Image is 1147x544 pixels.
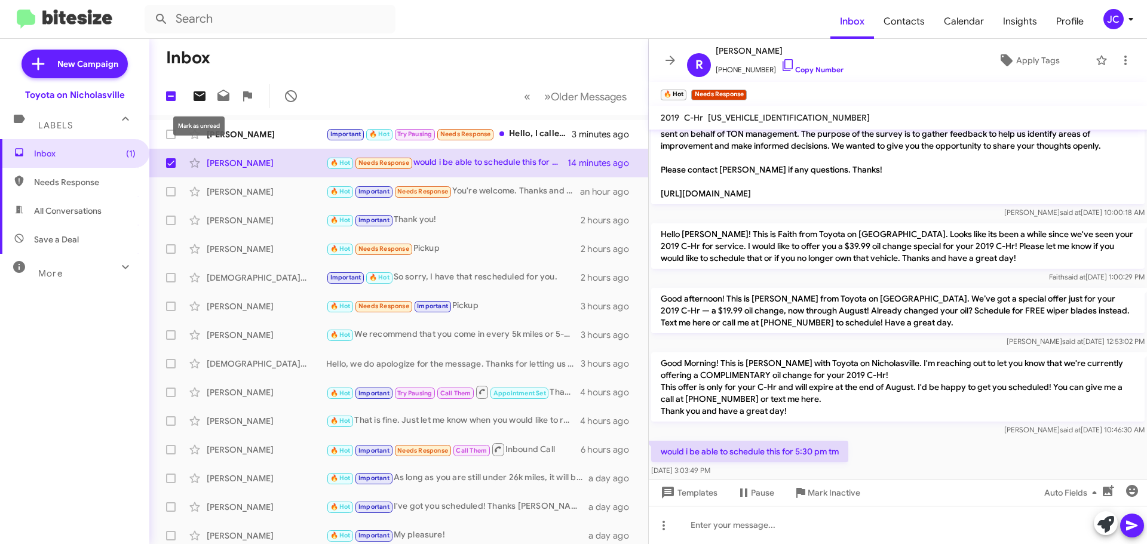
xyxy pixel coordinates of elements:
span: 🔥 Hot [330,216,351,224]
button: JC [1093,9,1134,29]
span: Important [358,447,390,454]
span: said at [1065,272,1085,281]
a: Inbox [830,4,874,39]
span: [PERSON_NAME] [DATE] 10:46:30 AM [1004,425,1145,434]
div: 3 minutes ago [572,128,639,140]
div: Thank you! [326,213,581,227]
span: Needs Response [397,447,448,454]
span: 🔥 Hot [330,188,351,195]
span: Older Messages [551,90,627,103]
a: Insights [993,4,1047,39]
span: [PHONE_NUMBER] [716,58,844,76]
span: 🔥 Hot [330,503,351,511]
span: 2019 [661,112,679,123]
span: Needs Response [34,176,136,188]
span: [DATE] 3:03:49 PM [651,466,710,475]
div: [PERSON_NAME] [207,415,326,427]
span: Needs Response [397,188,448,195]
div: 4 hours ago [580,415,639,427]
span: Needs Response [440,130,491,138]
div: My pleasure! [326,528,588,542]
div: [PERSON_NAME] [207,157,326,169]
button: Pause [727,482,784,503]
span: Apply Tags [1016,50,1060,71]
span: 🔥 Hot [330,447,351,454]
div: [PERSON_NAME] [207,329,326,341]
button: Apply Tags [967,50,1090,71]
span: Needs Response [358,159,409,167]
span: 🔥 Hot [330,474,351,482]
div: 2 hours ago [581,214,639,226]
div: Hello, we do apologize for the message. Thanks for letting us know, we will update our records! H... [326,358,581,370]
span: 🔥 Hot [330,389,351,397]
div: [PERSON_NAME] [207,386,326,398]
a: Copy Number [781,65,844,74]
a: Contacts [874,4,934,39]
small: 🔥 Hot [661,90,686,100]
span: Labels [38,120,73,131]
div: 2 hours ago [581,243,639,255]
div: an hour ago [580,186,639,198]
div: 2 hours ago [581,272,639,284]
div: I've got you scheduled! Thanks [PERSON_NAME], have a great day! [326,500,588,514]
span: Needs Response [358,245,409,253]
span: Important [358,531,390,539]
span: All Conversations [34,205,102,217]
span: Call Them [440,389,471,397]
div: [PERSON_NAME] [207,128,326,140]
div: We recommend that you come in every 5k miles or 5-6 months. Whichever one you hit first. [326,328,581,342]
small: Needs Response [691,90,746,100]
div: [PERSON_NAME] [207,444,326,456]
a: New Campaign [22,50,128,78]
span: Calendar [934,4,993,39]
span: New Campaign [57,58,118,70]
span: Try Pausing [397,389,432,397]
nav: Page navigation example [517,84,634,109]
button: Mark Inactive [784,482,870,503]
span: 🔥 Hot [330,531,351,539]
div: [PERSON_NAME] [207,530,326,542]
div: JC [1103,9,1124,29]
div: 3 hours ago [581,329,639,341]
div: 4 hours ago [580,386,639,398]
span: 🔥 Hot [330,159,351,167]
span: [US_VEHICLE_IDENTIFICATION_NUMBER] [708,112,870,123]
div: [PERSON_NAME] [207,501,326,513]
span: Templates [658,482,717,503]
span: Important [358,474,390,482]
span: Needs Response [358,302,409,310]
button: Auto Fields [1035,482,1111,503]
span: Auto Fields [1044,482,1102,503]
span: Save a Deal [34,233,79,245]
span: 🔥 Hot [330,245,351,253]
div: a day ago [588,501,639,513]
a: Profile [1047,4,1093,39]
div: That is fine. Just let me know when you would like to rescheduled. [326,414,580,428]
span: Important [358,216,390,224]
span: 🔥 Hot [369,273,390,281]
span: Important [358,389,390,397]
div: Toyota on Nicholasville [25,89,125,101]
button: Previous [517,84,538,109]
div: [PERSON_NAME] [207,214,326,226]
p: Good Morning! This is [PERSON_NAME] with Toyota on Nicholasville. I'm reaching out to let you kno... [651,352,1145,422]
div: So sorry, I have that rescheduled for you. [326,271,581,284]
span: Appointment Set [493,389,546,397]
span: Call Them [456,447,487,454]
div: Thank you [326,385,580,399]
button: Next [537,84,634,109]
span: Mark Inactive [808,482,860,503]
div: 14 minutes ago [568,157,639,169]
span: Important [358,503,390,511]
span: 🔥 Hot [369,130,390,138]
div: [PERSON_NAME] [207,243,326,255]
p: Hello, please complete the survey below. This is intended for Toyota on Nicholasville main shop/q... [651,111,1145,204]
span: » [544,89,551,104]
div: Inbound Call [326,442,581,457]
span: 🔥 Hot [330,302,351,310]
p: would i be able to schedule this for 5:30 pm tm [651,441,848,462]
div: [PERSON_NAME] [207,300,326,312]
input: Search [145,5,395,33]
